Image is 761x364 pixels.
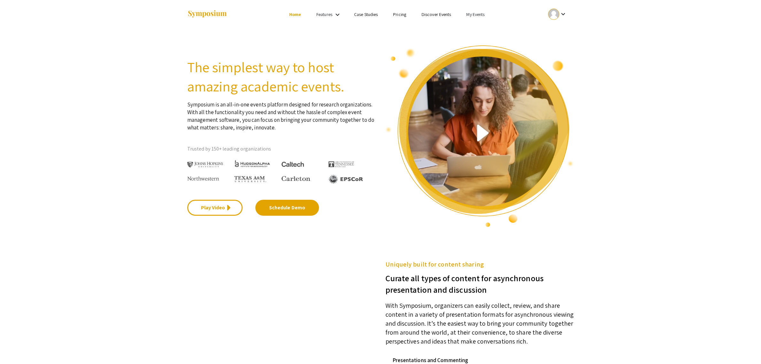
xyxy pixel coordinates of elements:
img: EPSCOR [329,174,364,184]
a: Home [289,12,301,17]
img: Johns Hopkins University [187,162,223,168]
mat-icon: Expand account dropdown [559,10,567,18]
a: Features [316,12,332,17]
img: Carleton [282,176,310,181]
img: HudsonAlpha [234,160,270,167]
p: Trusted by 150+ leading organizations [187,144,376,154]
button: Expand account dropdown [541,7,574,21]
h2: The simplest way to host amazing academic events. [187,58,376,96]
p: With Symposium, organizers can easily collect, review, and share content in a variety of presenta... [385,295,574,346]
mat-icon: Expand Features list [334,11,341,19]
h4: Presentations and Commenting [393,357,569,363]
img: Texas A&M University [234,176,266,182]
a: Play Video [187,200,243,216]
img: Northwestern [187,176,219,180]
a: Schedule Demo [255,200,319,216]
a: My Events [466,12,485,17]
a: Case Studies [354,12,378,17]
a: Pricing [393,12,406,17]
h5: Uniquely built for content sharing [385,259,574,269]
a: Discover Events [422,12,451,17]
img: video overview of Symposium [385,45,574,228]
h3: Curate all types of content for asynchronous presentation and discussion [385,269,574,295]
img: The University of Tennessee [329,161,354,167]
img: Caltech [282,162,304,167]
img: Symposium by ForagerOne [187,10,227,19]
p: Symposium is an all-in-one events platform designed for research organizations. With all the func... [187,96,376,131]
